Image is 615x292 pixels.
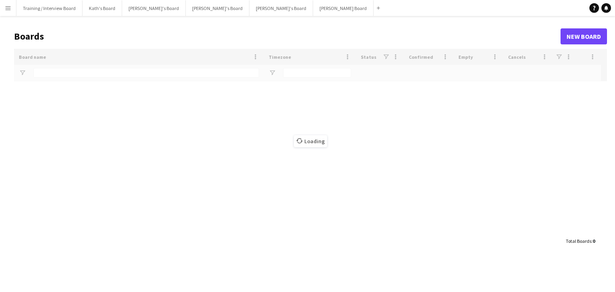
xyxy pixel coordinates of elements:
[566,238,591,244] span: Total Boards
[566,233,595,249] div: :
[82,0,122,16] button: Kath's Board
[186,0,249,16] button: [PERSON_NAME]'s Board
[122,0,186,16] button: [PERSON_NAME]'s Board
[14,30,561,42] h1: Boards
[16,0,82,16] button: Training / Interview Board
[313,0,374,16] button: [PERSON_NAME] Board
[294,135,327,147] span: Loading
[593,238,595,244] span: 0
[561,28,607,44] a: New Board
[249,0,313,16] button: [PERSON_NAME]'s Board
